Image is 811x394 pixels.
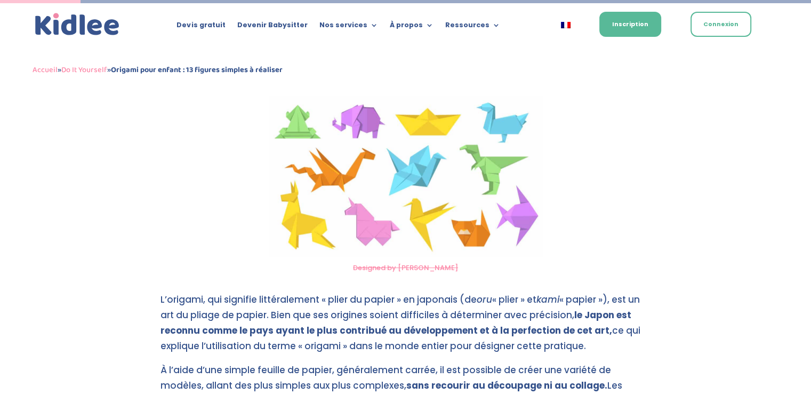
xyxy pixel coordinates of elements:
span: » » [33,64,283,76]
img: Français [561,22,571,28]
em: oru [477,293,492,306]
strong: Origami pour enfant : 13 figures simples à réaliser [111,64,283,76]
a: Inscription [599,12,661,37]
a: Nos services [319,21,378,33]
img: Origami pour enfant [269,96,542,257]
a: Do It Yourself [61,64,107,76]
img: logo_kidlee_bleu [33,11,122,38]
p: L’origami, qui signifie littéralement « plier du papier » en japonais (de « plier » et « papier »... [160,292,651,363]
a: Ressources [445,21,500,33]
a: Designed by [PERSON_NAME] [353,263,458,273]
strong: le Japon est reconnu comme le pays ayant le plus contribué au développement et à la perfection de... [160,309,631,337]
a: Accueil [33,64,58,76]
a: À propos [389,21,433,33]
em: kami [536,293,559,306]
a: Devenir Babysitter [237,21,307,33]
a: Kidlee Logo [33,11,122,38]
a: Devis gratuit [176,21,225,33]
strong: sans recourir au découpage ni au collage. [406,379,607,392]
a: Connexion [690,12,751,37]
